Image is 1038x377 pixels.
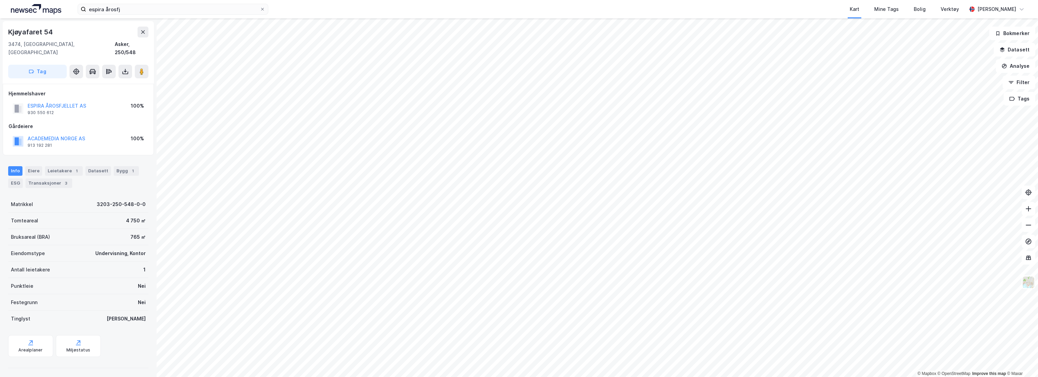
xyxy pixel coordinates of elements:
[11,249,45,257] div: Eiendomstype
[115,40,148,57] div: Asker, 250/548
[1003,76,1035,89] button: Filter
[107,315,146,323] div: [PERSON_NAME]
[126,217,146,225] div: 4 750 ㎡
[9,122,148,130] div: Gårdeiere
[138,298,146,307] div: Nei
[1004,92,1035,106] button: Tags
[8,27,54,37] div: Kjøyafaret 54
[850,5,859,13] div: Kart
[874,5,899,13] div: Mine Tags
[11,4,61,14] img: logo.a4113a55bc3d86da70a041830d287a7e.svg
[86,4,260,14] input: Søk på adresse, matrikkel, gårdeiere, leietakere eller personer
[95,249,146,257] div: Undervisning, Kontor
[63,180,69,187] div: 3
[11,217,38,225] div: Tomteareal
[914,5,926,13] div: Bolig
[18,347,43,353] div: Arealplaner
[143,266,146,274] div: 1
[28,110,54,115] div: 930 550 612
[977,5,1016,13] div: [PERSON_NAME]
[938,371,971,376] a: OpenStreetMap
[73,168,80,174] div: 1
[8,166,22,176] div: Info
[8,40,115,57] div: 3474, [GEOGRAPHIC_DATA], [GEOGRAPHIC_DATA]
[8,178,23,188] div: ESG
[138,282,146,290] div: Nei
[996,59,1035,73] button: Analyse
[66,347,90,353] div: Miljøstatus
[85,166,111,176] div: Datasett
[917,371,936,376] a: Mapbox
[11,315,30,323] div: Tinglyst
[11,266,50,274] div: Antall leietakere
[131,102,144,110] div: 100%
[972,371,1006,376] a: Improve this map
[11,298,37,307] div: Festegrunn
[11,282,33,290] div: Punktleie
[97,200,146,208] div: 3203-250-548-0-0
[45,166,83,176] div: Leietakere
[130,233,146,241] div: 765 ㎡
[11,200,33,208] div: Matrikkel
[28,143,52,148] div: 913 192 281
[1004,344,1038,377] iframe: Chat Widget
[11,233,50,241] div: Bruksareal (BRA)
[25,166,42,176] div: Eiere
[989,27,1035,40] button: Bokmerker
[9,90,148,98] div: Hjemmelshaver
[994,43,1035,57] button: Datasett
[26,178,72,188] div: Transaksjoner
[1022,276,1035,289] img: Z
[114,166,139,176] div: Bygg
[1004,344,1038,377] div: Kontrollprogram for chat
[131,135,144,143] div: 100%
[129,168,136,174] div: 1
[8,65,67,78] button: Tag
[941,5,959,13] div: Verktøy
